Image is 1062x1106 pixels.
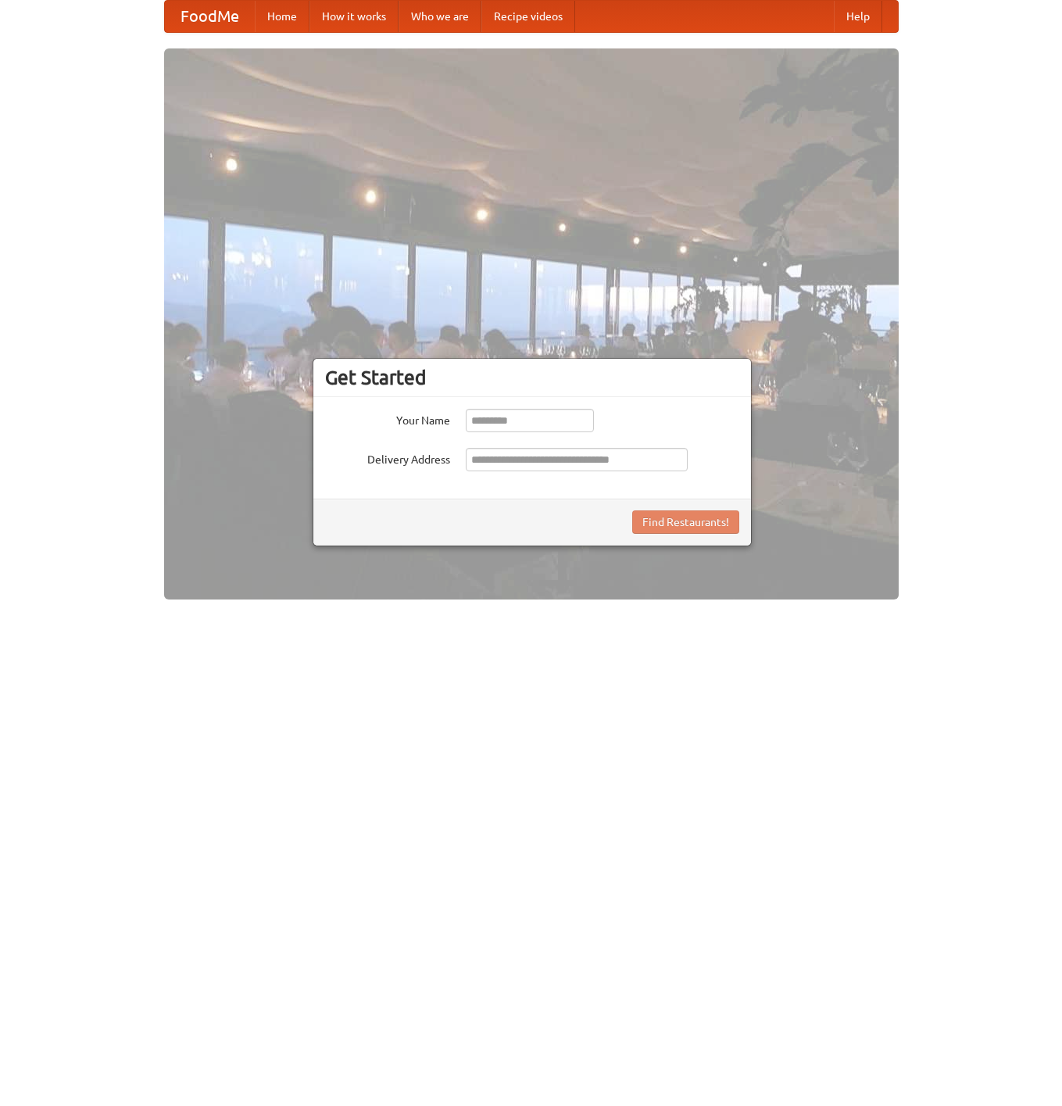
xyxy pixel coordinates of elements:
[325,409,450,428] label: Your Name
[309,1,399,32] a: How it works
[255,1,309,32] a: Home
[632,510,739,534] button: Find Restaurants!
[165,1,255,32] a: FoodMe
[325,448,450,467] label: Delivery Address
[481,1,575,32] a: Recipe videos
[399,1,481,32] a: Who we are
[834,1,882,32] a: Help
[325,366,739,389] h3: Get Started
